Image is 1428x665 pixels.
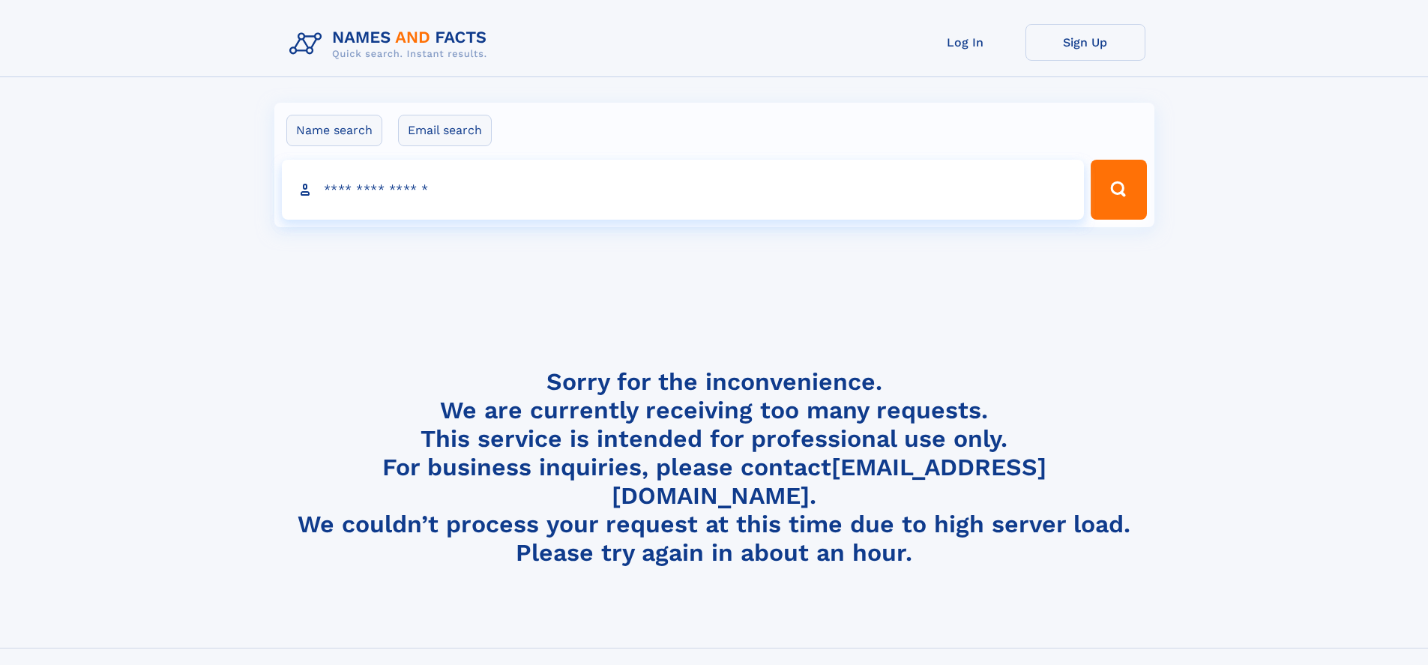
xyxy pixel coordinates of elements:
[282,160,1085,220] input: search input
[286,115,382,146] label: Name search
[1025,24,1145,61] a: Sign Up
[283,367,1145,568] h4: Sorry for the inconvenience. We are currently receiving too many requests. This service is intend...
[1091,160,1146,220] button: Search Button
[398,115,492,146] label: Email search
[906,24,1025,61] a: Log In
[283,24,499,64] img: Logo Names and Facts
[612,453,1046,510] a: [EMAIL_ADDRESS][DOMAIN_NAME]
